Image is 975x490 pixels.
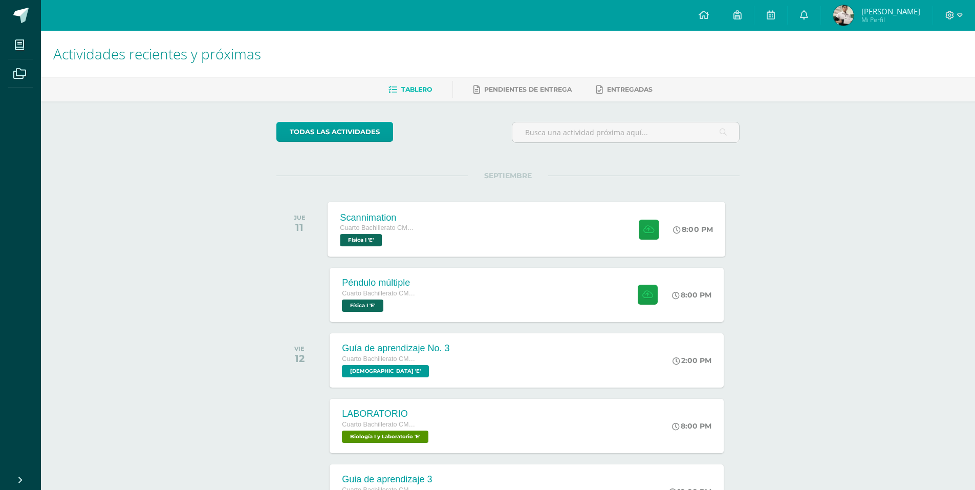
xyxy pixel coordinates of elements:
div: Scannimation [340,212,418,223]
div: 11 [294,221,306,233]
a: Pendientes de entrega [473,81,572,98]
input: Busca una actividad próxima aquí... [512,122,739,142]
div: JUE [294,214,306,221]
div: 8:00 PM [672,290,711,300]
a: todas las Actividades [276,122,393,142]
a: Tablero [388,81,432,98]
div: Guia de aprendizaje 3 [342,474,432,485]
div: 8:00 PM [674,225,713,234]
span: Actividades recientes y próximas [53,44,261,63]
span: Tablero [401,86,432,93]
a: Entregadas [596,81,653,98]
div: Péndulo múltiple [342,278,419,288]
div: 8:00 PM [672,421,711,431]
div: LABORATORIO [342,409,431,419]
div: 2:00 PM [673,356,711,365]
span: Pendientes de entrega [484,86,572,93]
span: Entregadas [607,86,653,93]
span: Mi Perfil [861,15,920,24]
span: Física I 'E' [342,300,383,312]
span: Cuarto Bachillerato CMP Bachillerato en CCLL con Orientación en Computación [342,421,419,428]
img: e7ba52ea921276b305ed1a43d236616f.png [833,5,854,26]
div: Guía de aprendizaje No. 3 [342,343,449,354]
span: SEPTIEMBRE [468,171,548,180]
span: Cuarto Bachillerato CMP Bachillerato en CCLL con Orientación en Computación [342,355,419,363]
span: Física I 'E' [340,234,382,246]
div: VIE [294,345,305,352]
div: 12 [294,352,305,365]
span: Cuarto Bachillerato CMP Bachillerato en CCLL con Orientación en Computación [342,290,419,297]
span: Cuarto Bachillerato CMP Bachillerato en CCLL con Orientación en Computación [340,224,418,231]
span: [PERSON_NAME] [861,6,920,16]
span: Biblia 'E' [342,365,429,377]
span: Biología I y Laboratorio 'E' [342,431,428,443]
